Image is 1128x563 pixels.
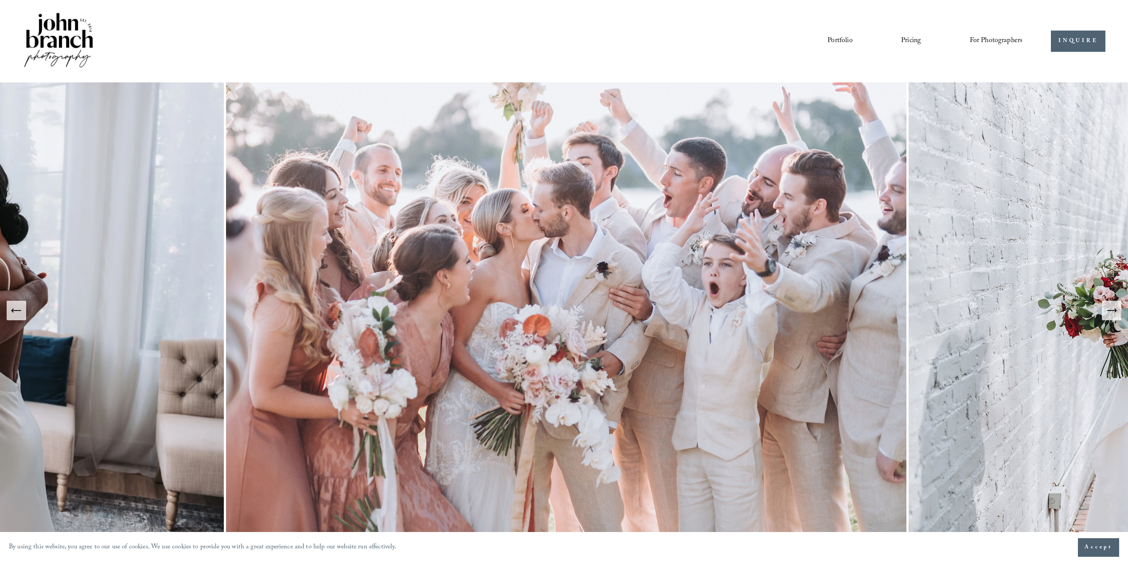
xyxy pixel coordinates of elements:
[1102,301,1121,320] button: Next Slide
[1051,31,1105,52] a: INQUIRE
[970,34,1023,49] a: folder dropdown
[970,34,1023,48] span: For Photographers
[224,82,909,539] img: A wedding party celebrating outdoors, featuring a bride and groom kissing amidst cheering bridesm...
[1085,543,1112,552] span: Accept
[1078,538,1119,557] button: Accept
[827,34,852,49] a: Portfolio
[7,301,26,320] button: Previous Slide
[901,34,921,49] a: Pricing
[23,11,94,71] img: John Branch IV Photography
[9,541,397,554] p: By using this website, you agree to our use of cookies. We use cookies to provide you with a grea...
